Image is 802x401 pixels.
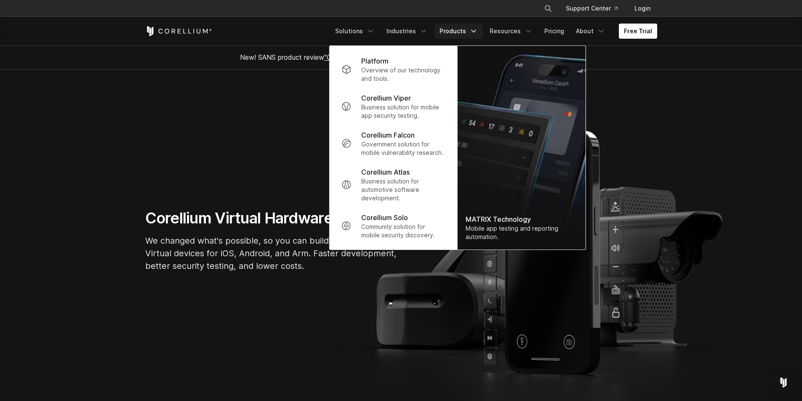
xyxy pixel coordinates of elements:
p: Corellium Viper [361,93,411,103]
a: Pricing [539,24,569,39]
div: Mobile app testing and reporting automation. [466,224,577,241]
h1: Corellium Virtual Hardware [145,209,398,228]
a: Corellium Falcon Government solution for mobile vulnerability research. [334,125,452,162]
p: Corellium Atlas [361,167,410,177]
a: About [571,24,610,39]
a: Corellium Viper Business solution for mobile app security testing. [334,88,452,125]
a: Solutions [330,24,380,39]
a: Corellium Solo Community solution for mobile security discovery. [334,207,452,244]
div: MATRIX Technology [466,214,577,224]
a: Free Trial [619,24,657,39]
div: Navigation Menu [534,1,657,16]
p: Corellium Falcon [361,130,415,140]
img: Matrix_WebNav_1x [457,46,585,250]
p: Community solution for mobile security discovery. [361,223,445,239]
a: Corellium Home [145,26,212,36]
a: "Collaborative Mobile App Security Development and Analysis" [324,53,518,61]
a: Industries [381,24,433,39]
a: Platform Overview of our technology and tools. [334,51,452,88]
span: New! SANS product review now available. [240,53,562,61]
p: Overview of our technology and tools. [361,66,445,83]
p: Government solution for mobile vulnerability research. [361,140,445,157]
a: Support Center [559,1,624,16]
div: Navigation Menu [330,24,657,39]
p: Corellium Solo [361,212,408,223]
a: MATRIX Technology Mobile app testing and reporting automation. [457,46,585,250]
a: Products [434,24,483,39]
a: Resources [485,24,538,39]
p: Business solution for mobile app security testing. [361,103,445,120]
p: Platform [361,56,389,66]
div: Open Intercom Messenger [773,372,794,393]
p: We changed what's possible, so you can build what's next. Virtual devices for iOS, Android, and A... [145,234,398,272]
p: Business solution for automotive software development. [361,177,445,202]
a: Corellium Atlas Business solution for automotive software development. [334,162,452,207]
button: Search [541,1,556,16]
a: Login [628,1,657,16]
